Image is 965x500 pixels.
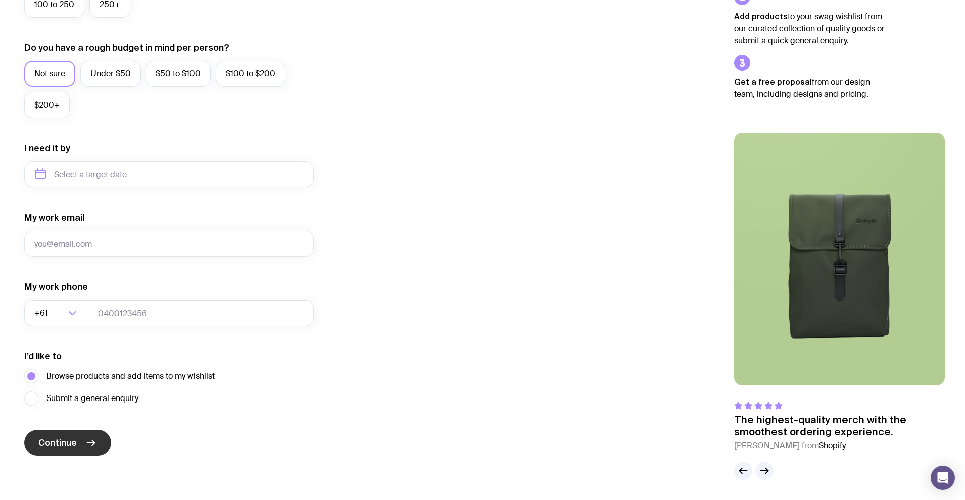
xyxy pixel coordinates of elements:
[50,300,65,326] input: Search for option
[24,92,70,118] label: $200+
[46,370,215,382] span: Browse products and add items to my wishlist
[24,300,88,326] div: Search for option
[24,142,70,154] label: I need it by
[146,61,211,87] label: $50 to $100
[734,12,788,21] strong: Add products
[819,440,846,451] span: Shopify
[24,161,314,187] input: Select a target date
[24,350,62,362] label: I’d like to
[46,392,138,405] span: Submit a general enquiry
[734,76,885,101] p: from our design team, including designs and pricing.
[734,10,885,47] p: to your swag wishlist from our curated collection of quality goods or submit a quick general enqu...
[734,440,945,452] cite: [PERSON_NAME] from
[24,212,84,224] label: My work email
[216,61,285,87] label: $100 to $200
[734,414,945,438] p: The highest-quality merch with the smoothest ordering experience.
[734,77,812,86] strong: Get a free proposal
[24,430,111,456] button: Continue
[24,61,75,87] label: Not sure
[24,231,314,257] input: you@email.com
[80,61,141,87] label: Under $50
[88,300,314,326] input: 0400123456
[38,437,77,449] span: Continue
[34,300,50,326] span: +61
[931,466,955,490] div: Open Intercom Messenger
[24,281,88,293] label: My work phone
[24,42,229,54] label: Do you have a rough budget in mind per person?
